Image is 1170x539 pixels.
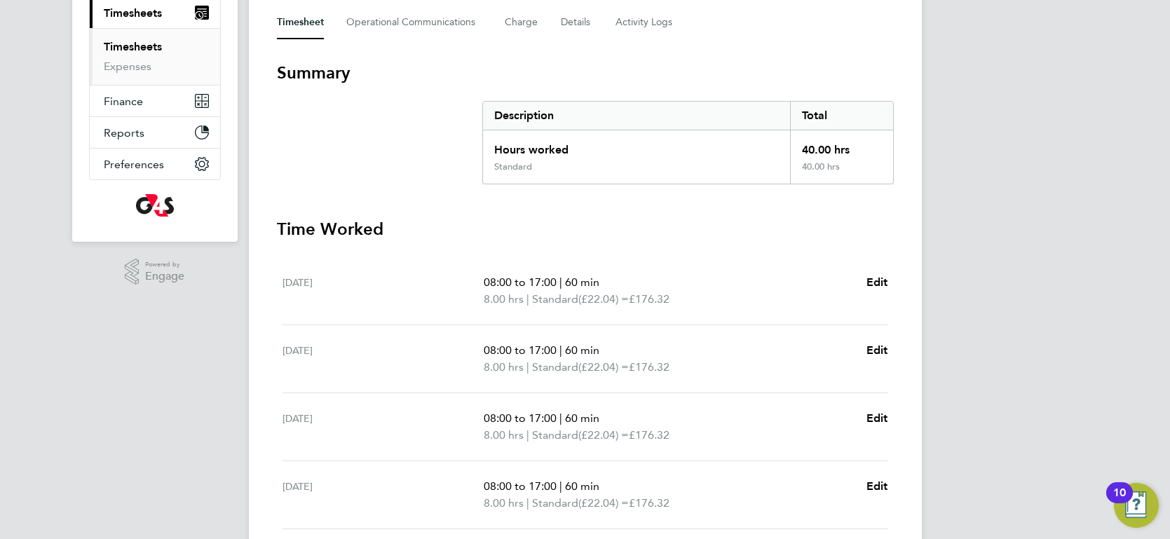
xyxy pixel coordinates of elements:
[484,411,557,425] span: 08:00 to 17:00
[482,101,894,184] div: Summary
[145,259,184,271] span: Powered by
[277,62,894,84] h3: Summary
[561,6,593,39] button: Details
[615,6,674,39] button: Activity Logs
[866,274,888,291] a: Edit
[346,6,482,39] button: Operational Communications
[629,428,669,442] span: £176.32
[532,291,578,308] span: Standard
[866,275,888,289] span: Edit
[1113,493,1126,511] div: 10
[104,95,143,108] span: Finance
[559,275,562,289] span: |
[104,126,144,139] span: Reports
[104,60,151,73] a: Expenses
[505,6,538,39] button: Charge
[484,496,524,510] span: 8.00 hrs
[90,117,220,148] button: Reports
[484,479,557,493] span: 08:00 to 17:00
[277,6,324,39] button: Timesheet
[866,343,888,357] span: Edit
[89,194,221,217] a: Go to home page
[866,410,888,427] a: Edit
[136,194,174,217] img: g4s-logo-retina.png
[578,428,629,442] span: (£22.04) =
[104,40,162,53] a: Timesheets
[866,411,888,425] span: Edit
[559,479,562,493] span: |
[104,6,162,20] span: Timesheets
[790,102,892,130] div: Total
[483,102,791,130] div: Description
[104,158,164,171] span: Preferences
[484,275,557,289] span: 08:00 to 17:00
[532,427,578,444] span: Standard
[526,292,529,306] span: |
[578,292,629,306] span: (£22.04) =
[90,149,220,179] button: Preferences
[90,86,220,116] button: Finance
[790,130,892,161] div: 40.00 hrs
[283,342,484,376] div: [DATE]
[494,161,532,172] div: Standard
[565,411,599,425] span: 60 min
[283,274,484,308] div: [DATE]
[484,360,524,374] span: 8.00 hrs
[565,479,599,493] span: 60 min
[629,496,669,510] span: £176.32
[484,343,557,357] span: 08:00 to 17:00
[866,342,888,359] a: Edit
[526,360,529,374] span: |
[283,410,484,444] div: [DATE]
[125,259,184,285] a: Powered byEngage
[532,495,578,512] span: Standard
[90,28,220,85] div: Timesheets
[532,359,578,376] span: Standard
[526,496,529,510] span: |
[559,411,562,425] span: |
[629,292,669,306] span: £176.32
[526,428,529,442] span: |
[283,478,484,512] div: [DATE]
[866,479,888,493] span: Edit
[578,496,629,510] span: (£22.04) =
[629,360,669,374] span: £176.32
[483,130,791,161] div: Hours worked
[565,343,599,357] span: 60 min
[790,161,892,184] div: 40.00 hrs
[559,343,562,357] span: |
[578,360,629,374] span: (£22.04) =
[484,292,524,306] span: 8.00 hrs
[1114,483,1159,528] button: Open Resource Center, 10 new notifications
[277,218,894,240] h3: Time Worked
[145,271,184,282] span: Engage
[565,275,599,289] span: 60 min
[866,478,888,495] a: Edit
[484,428,524,442] span: 8.00 hrs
